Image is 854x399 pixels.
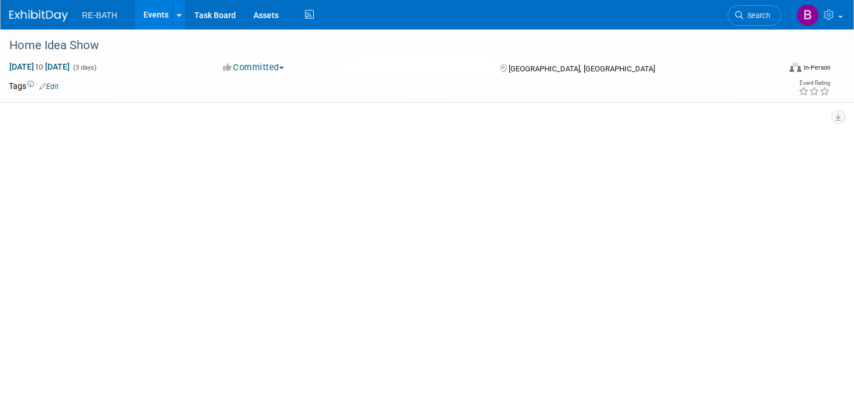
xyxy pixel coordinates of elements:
[803,63,831,72] div: In-Person
[798,80,830,86] div: Event Rating
[728,5,781,26] a: Search
[34,62,45,71] span: to
[509,64,655,73] span: [GEOGRAPHIC_DATA], [GEOGRAPHIC_DATA]
[708,61,831,78] div: Event Format
[9,61,70,72] span: [DATE] [DATE]
[72,64,97,71] span: (3 days)
[39,82,59,91] a: Edit
[219,61,289,74] button: Committed
[9,80,59,92] td: Tags
[743,11,770,20] span: Search
[790,63,801,72] img: Format-Inperson.png
[5,35,761,56] div: Home Idea Show
[797,4,819,26] img: Brian Busching
[9,10,68,22] img: ExhibitDay
[82,11,117,20] span: RE-BATH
